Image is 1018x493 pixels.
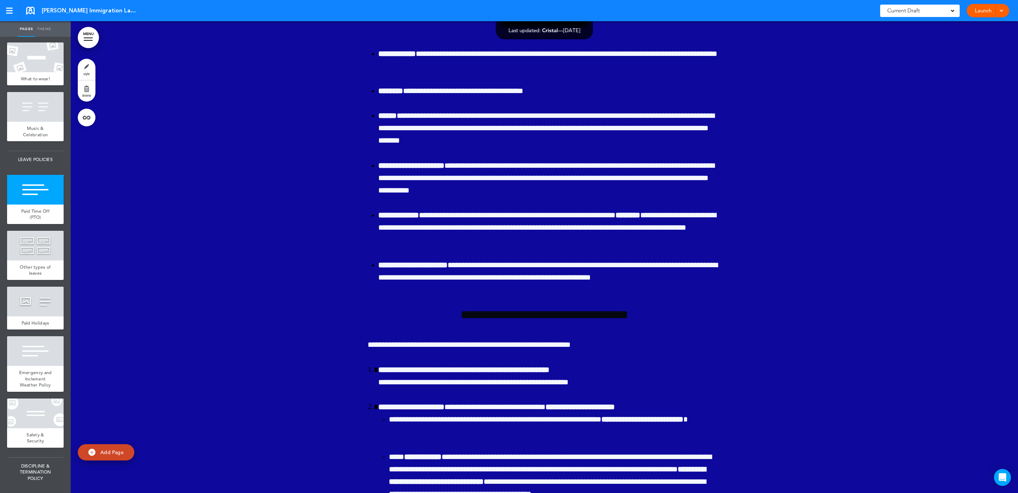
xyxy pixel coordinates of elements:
span: [PERSON_NAME] Immigration Law HandBook [42,7,137,15]
span: Current Draft [887,6,920,16]
span: [DATE] [563,27,580,34]
div: — [509,28,580,33]
span: Add Page [100,449,124,455]
a: Emergency and Inclement Weather Policy [7,366,64,392]
a: Pages [18,21,35,37]
span: Paid Holidays [22,320,49,326]
a: Add Page [78,444,134,461]
a: style [78,59,95,80]
a: What to wear! [7,72,64,86]
span: Music & Celebration [23,125,48,138]
a: Paid Holidays [7,316,64,330]
img: add.svg [88,449,95,456]
span: DISCIPLINE & TERMINATION POLICY [7,458,64,487]
span: delete [82,93,91,97]
span: Other types of leaves [20,264,51,276]
a: Launch [972,4,994,17]
a: Music & Celebration [7,122,64,141]
a: Other types of leaves [7,260,64,280]
span: Last updated: [509,27,541,34]
span: style [83,71,90,76]
a: MENU [78,27,99,48]
a: Safety & Security [7,428,64,448]
a: Paid Time Off (PTO) [7,205,64,224]
span: Safety & Security [27,432,44,444]
span: What to wear! [21,76,50,82]
div: Open Intercom Messenger [994,469,1011,486]
span: LEAVE POLICIES [7,151,64,168]
span: Paid Time Off (PTO) [21,208,49,220]
span: Emergency and Inclement Weather Policy [19,369,52,388]
span: Cristal [542,27,558,34]
a: delete [78,80,95,102]
a: Theme [35,21,53,37]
